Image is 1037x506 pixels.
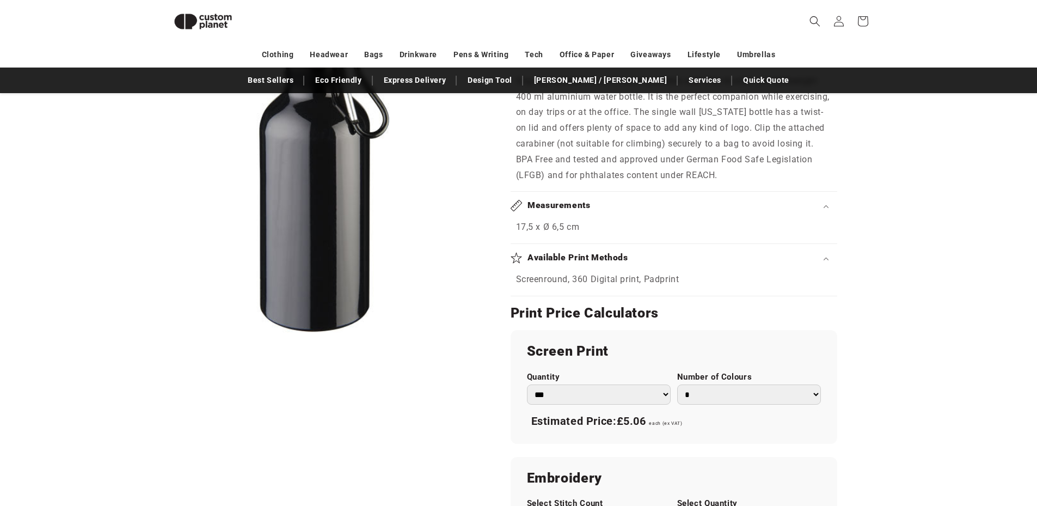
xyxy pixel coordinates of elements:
a: Design Tool [462,71,518,90]
h2: Screen Print [527,343,821,360]
a: Office & Paper [560,45,614,64]
span: each (ex VAT) [649,420,682,426]
iframe: Chat Widget [855,388,1037,506]
a: Services [683,71,727,90]
label: Quantity [527,372,671,382]
p: Staying hydrated at all times is possible with this durable yet lightweight 400 ml aluminium wate... [516,74,832,184]
a: Drinkware [400,45,437,64]
a: Umbrellas [737,45,775,64]
a: Clothing [262,45,294,64]
a: Quick Quote [738,71,795,90]
summary: Available Print Methods [511,244,837,272]
a: Eco Friendly [310,71,367,90]
span: £5.06 [617,414,646,428]
img: Custom Planet [165,4,241,39]
a: Headwear [310,45,348,64]
span: Screenround, 360 Digital print, Padprint [516,274,679,284]
summary: Search [803,9,827,33]
h2: Embroidery [527,470,821,487]
a: Express Delivery [378,71,452,90]
a: Bags [364,45,383,64]
a: Tech [525,45,543,64]
a: Lifestyle [688,45,721,64]
a: [PERSON_NAME] / [PERSON_NAME] [529,71,672,90]
media-gallery: Gallery Viewer [165,16,483,335]
a: Pens & Writing [453,45,508,64]
h2: Measurements [527,200,591,211]
a: Giveaways [630,45,671,64]
h2: Print Price Calculators [511,304,837,322]
h2: Available Print Methods [527,252,628,264]
div: Estimated Price: [527,410,821,433]
a: Best Sellers [242,71,299,90]
label: Number of Colours [677,372,821,382]
summary: Measurements [511,192,837,220]
p: 17,5 x Ø 6,5 cm [516,220,832,235]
